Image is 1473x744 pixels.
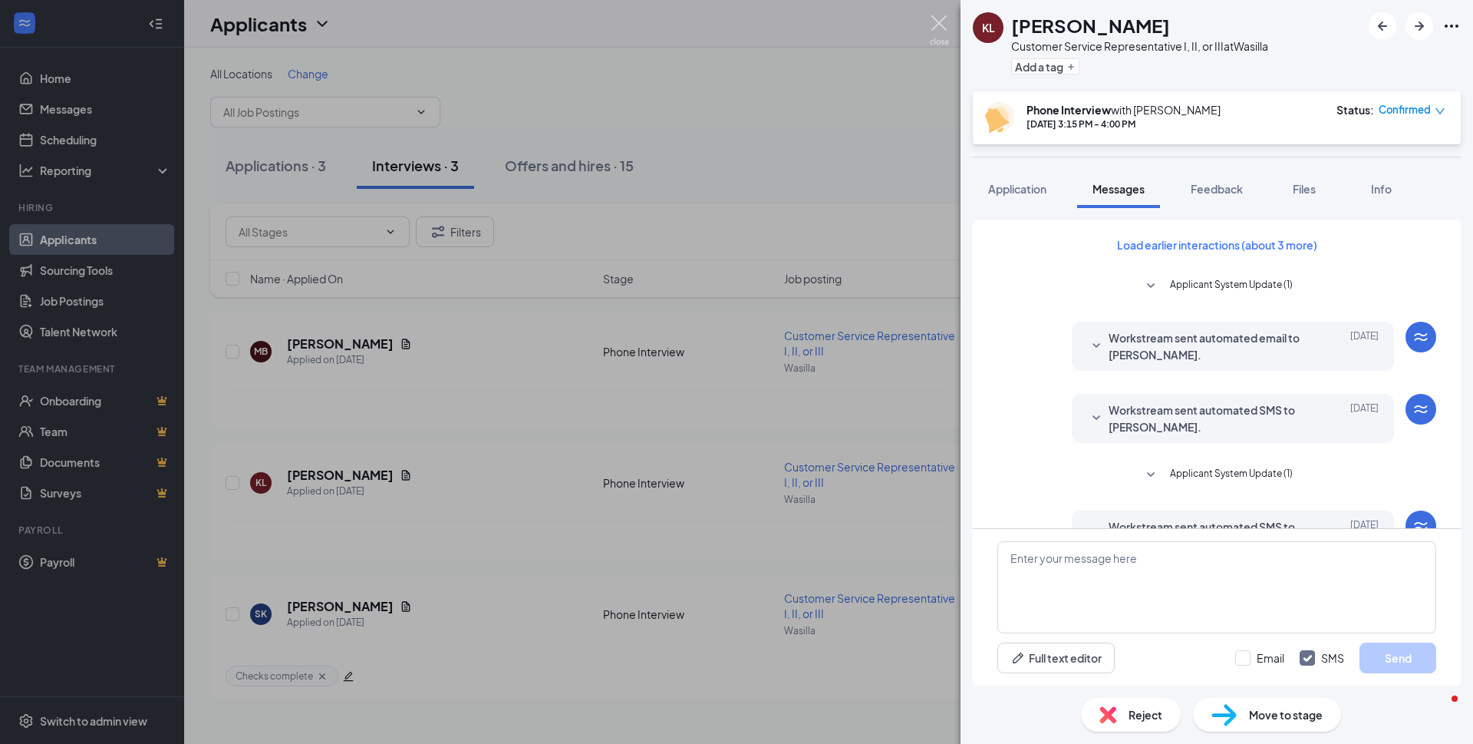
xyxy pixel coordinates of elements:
span: down [1435,106,1445,117]
button: Send [1359,643,1436,673]
span: Feedback [1191,182,1243,196]
span: Workstream sent automated SMS to [PERSON_NAME]. [1109,518,1310,552]
span: [DATE] [1350,518,1379,552]
svg: Pen [1010,650,1026,666]
div: with [PERSON_NAME] [1026,102,1221,117]
span: Files [1293,182,1316,196]
span: Workstream sent automated email to [PERSON_NAME]. [1109,329,1310,363]
iframe: Intercom live chat [1421,692,1458,729]
svg: Ellipses [1442,17,1461,35]
b: Phone Interview [1026,103,1111,117]
svg: WorkstreamLogo [1412,400,1430,418]
svg: SmallChevronDown [1142,277,1160,296]
button: Load earlier interactions (about 3 more) [1104,233,1330,257]
div: KL [982,20,995,35]
div: Status : [1336,102,1374,117]
button: ArrowLeftNew [1369,12,1396,40]
button: SmallChevronDownApplicant System Update (1) [1142,277,1293,296]
span: Messages [1092,182,1145,196]
svg: SmallChevronDown [1087,337,1106,355]
span: [DATE] [1350,402,1379,435]
svg: SmallChevronDown [1142,466,1160,484]
button: ArrowRight [1405,12,1433,40]
span: Application [988,182,1046,196]
span: Applicant System Update (1) [1170,466,1293,484]
span: Move to stage [1249,706,1323,723]
span: Reject [1129,706,1162,723]
svg: ArrowLeftNew [1373,17,1392,35]
svg: WorkstreamLogo [1412,517,1430,535]
span: Workstream sent automated SMS to [PERSON_NAME]. [1109,402,1310,435]
svg: SmallChevronDown [1087,409,1106,428]
span: Confirmed [1379,102,1431,117]
span: Applicant System Update (1) [1170,277,1293,296]
svg: SmallChevronDown [1087,526,1106,544]
button: PlusAdd a tag [1011,58,1079,74]
svg: WorkstreamLogo [1412,328,1430,346]
div: [DATE] 3:15 PM - 4:00 PM [1026,117,1221,131]
span: Info [1371,182,1392,196]
h1: [PERSON_NAME] [1011,12,1170,38]
div: Customer Service Representative I, II, or III at Wasilla [1011,38,1268,54]
svg: Plus [1066,62,1076,71]
button: Full text editorPen [997,643,1115,673]
button: SmallChevronDownApplicant System Update (1) [1142,466,1293,484]
svg: ArrowRight [1410,17,1429,35]
span: [DATE] [1350,329,1379,363]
